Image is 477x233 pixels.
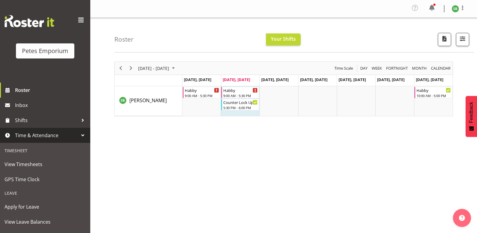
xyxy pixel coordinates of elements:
[117,65,125,72] button: Previous
[430,65,452,72] button: Month
[114,36,134,43] h4: Roster
[339,77,366,82] span: [DATE], [DATE]
[416,77,443,82] span: [DATE], [DATE]
[359,65,369,72] button: Timeline Day
[183,87,221,98] div: Stephanie Burdan"s event - Habby Begin From Monday, September 1, 2025 at 9:00:00 AM GMT+12:00 End...
[430,65,451,72] span: calendar
[137,65,178,72] button: September 01 - 07, 2025
[114,61,453,116] div: Timeline Week of September 2, 2025
[377,77,404,82] span: [DATE], [DATE]
[129,97,167,104] a: [PERSON_NAME]
[15,131,78,140] span: Time & Attendance
[333,65,354,72] button: Time Scale
[2,144,89,157] div: Timesheet
[184,77,211,82] span: [DATE], [DATE]
[417,93,451,98] div: 10:00 AM - 5:00 PM
[271,36,296,42] span: Your Shifts
[185,87,219,93] div: Habby
[223,77,250,82] span: [DATE], [DATE]
[261,77,289,82] span: [DATE], [DATE]
[5,175,86,184] span: GPS Time Clock
[5,15,54,27] img: Rosterit website logo
[221,87,259,98] div: Stephanie Burdan"s event - Habby Begin From Tuesday, September 2, 2025 at 9:00:00 AM GMT+12:00 En...
[452,5,459,12] img: stephanie-burden9828.jpg
[182,86,453,116] table: Timeline Week of September 2, 2025
[223,105,258,110] div: 5:30 PM - 6:00 PM
[371,65,383,72] span: Week
[116,62,126,74] div: Previous
[221,99,259,110] div: Stephanie Burdan"s event - Counter Lock Up Begin From Tuesday, September 2, 2025 at 5:30:00 PM GM...
[15,116,78,125] span: Shifts
[22,46,68,55] div: Petes Emporium
[115,86,182,116] td: Stephanie Burdan resource
[5,160,86,169] span: View Timesheets
[417,87,451,93] div: Habby
[15,86,87,95] span: Roster
[385,65,409,72] button: Fortnight
[2,157,89,172] a: View Timesheets
[126,62,136,74] div: Next
[371,65,383,72] button: Timeline Week
[469,102,474,123] span: Feedback
[2,214,89,229] a: View Leave Balances
[223,87,258,93] div: Habby
[334,65,354,72] span: Time Scale
[223,99,258,105] div: Counter Lock Up
[138,65,170,72] span: [DATE] - [DATE]
[456,33,469,46] button: Filter Shifts
[5,202,86,211] span: Apply for Leave
[223,93,258,98] div: 9:00 AM - 5:30 PM
[411,65,427,72] span: Month
[185,93,219,98] div: 9:00 AM - 5:30 PM
[360,65,368,72] span: Day
[2,199,89,214] a: Apply for Leave
[459,215,465,221] img: help-xxl-2.png
[300,77,327,82] span: [DATE], [DATE]
[2,172,89,187] a: GPS Time Clock
[266,33,301,46] button: Your Shifts
[466,96,477,137] button: Feedback - Show survey
[438,33,451,46] button: Download a PDF of the roster according to the set date range.
[414,87,452,98] div: Stephanie Burdan"s event - Habby Begin From Sunday, September 7, 2025 at 10:00:00 AM GMT+12:00 En...
[411,65,428,72] button: Timeline Month
[5,217,86,226] span: View Leave Balances
[2,187,89,199] div: Leave
[15,101,87,110] span: Inbox
[127,65,135,72] button: Next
